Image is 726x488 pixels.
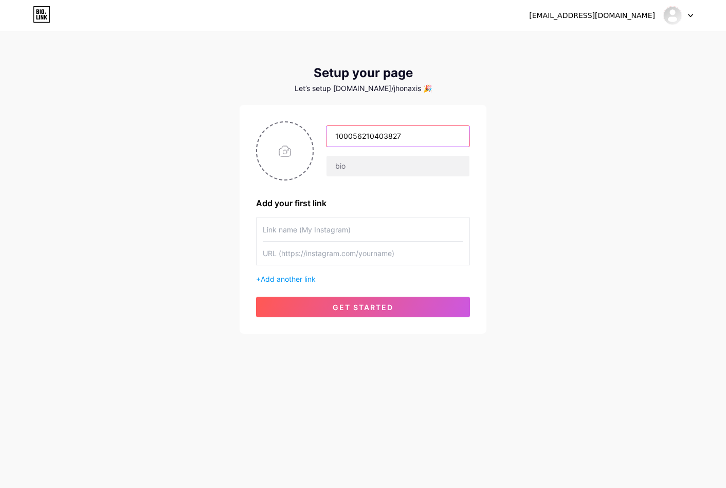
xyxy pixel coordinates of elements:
[263,242,463,265] input: URL (https://instagram.com/yourname)
[663,6,682,25] img: Jhon Axis Moreno
[256,297,470,317] button: get started
[256,197,470,209] div: Add your first link
[326,126,469,147] input: Your name
[333,303,393,312] span: get started
[256,274,470,284] div: +
[240,84,486,93] div: Let’s setup [DOMAIN_NAME]/jhonaxis 🎉
[261,275,316,283] span: Add another link
[529,10,655,21] div: [EMAIL_ADDRESS][DOMAIN_NAME]
[263,218,463,241] input: Link name (My Instagram)
[326,156,469,176] input: bio
[240,66,486,80] div: Setup your page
